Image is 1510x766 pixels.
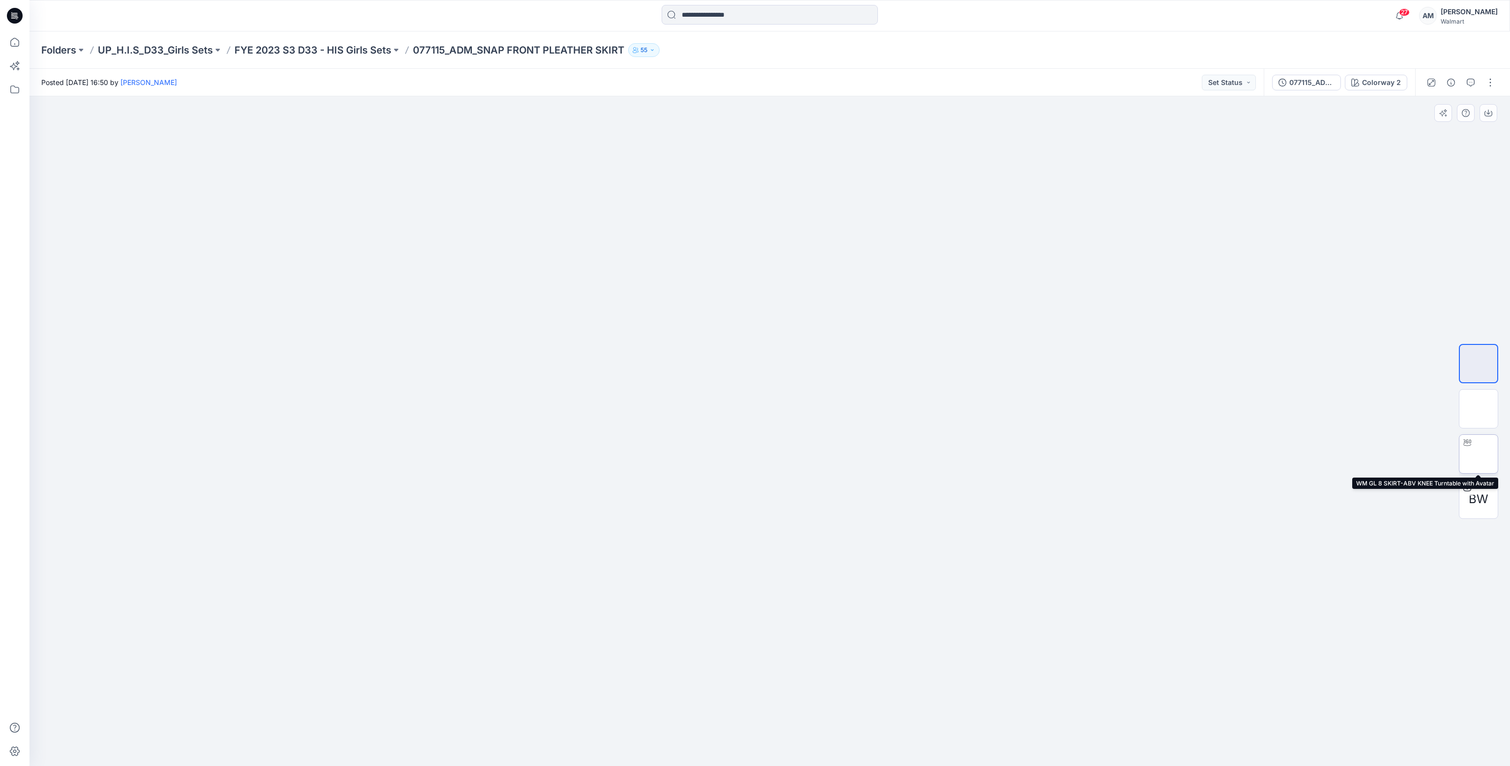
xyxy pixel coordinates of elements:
a: [PERSON_NAME] [120,78,177,86]
div: 077115_ADM_SNAP FRONT PLEATHER SKIRT [1289,77,1335,88]
div: Colorway 2 [1362,77,1401,88]
p: 077115_ADM_SNAP FRONT PLEATHER SKIRT [413,43,624,57]
span: Posted [DATE] 16:50 by [41,77,177,87]
div: Walmart [1441,18,1498,25]
div: AM [1419,7,1437,25]
button: Colorway 2 [1345,75,1407,90]
button: 077115_ADM_SNAP FRONT PLEATHER SKIRT [1272,75,1341,90]
a: UP_H.I.S_D33_Girls Sets [98,43,213,57]
button: 55 [628,43,660,57]
a: FYE 2023 S3 D33 - HIS Girls Sets [234,43,391,57]
button: Details [1443,75,1459,90]
div: [PERSON_NAME] [1441,6,1498,18]
p: 55 [640,45,647,56]
span: 27 [1399,8,1410,16]
a: Folders [41,43,76,57]
span: BW [1469,490,1488,508]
